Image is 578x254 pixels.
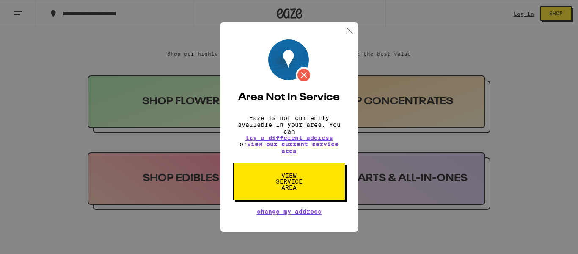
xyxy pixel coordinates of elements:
[344,25,355,36] img: close.svg
[233,114,345,154] p: Eaze is not currently available in your area. You can or
[247,141,339,154] a: view our current service area
[233,92,345,103] h2: Area Not In Service
[245,135,333,141] button: try a different address
[5,6,61,13] span: Hi. Need any help?
[233,163,345,200] button: View Service Area
[257,209,322,215] button: Change My Address
[268,39,312,83] img: Location
[233,172,345,179] a: View Service Area
[267,173,311,190] span: View Service Area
